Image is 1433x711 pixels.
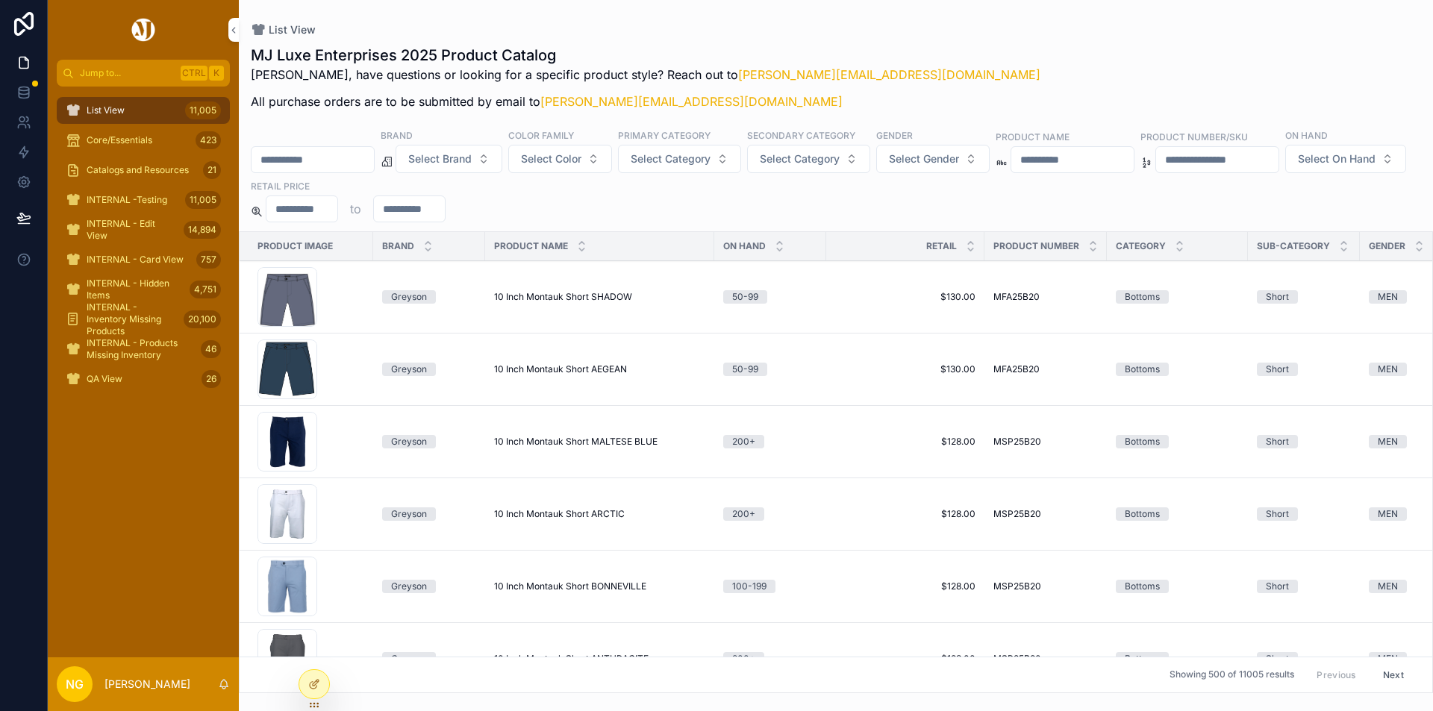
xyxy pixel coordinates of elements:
label: Product Number/SKU [1140,130,1248,143]
a: INTERNAL - Inventory Missing Products20,100 [57,306,230,333]
button: Jump to...CtrlK [57,60,230,87]
span: Gender [1369,240,1405,252]
a: 10 Inch Montauk Short SHADOW [494,291,705,303]
span: On Hand [723,240,766,252]
a: List View [251,22,316,37]
span: $128.00 [835,436,975,448]
div: 200+ [732,435,755,448]
a: 200+ [723,652,817,665]
a: Bottoms [1116,363,1239,376]
a: Bottoms [1116,435,1239,448]
div: Greyson [391,652,427,665]
div: Short [1266,363,1289,376]
a: 10 Inch Montauk Short AEGEAN [494,363,705,375]
span: Brand [382,240,414,252]
span: Product Name [494,240,568,252]
a: Greyson [382,290,476,304]
a: 10 Inch Montauk Short ANTHRACITE [494,653,705,665]
a: Short [1257,507,1351,521]
span: 10 Inch Montauk Short MALTESE BLUE [494,436,658,448]
a: [PERSON_NAME][EMAIL_ADDRESS][DOMAIN_NAME] [540,94,843,109]
span: INTERNAL - Products Missing Inventory [87,337,195,361]
a: MSP25B20 [993,508,1098,520]
a: MSP25B20 [993,436,1098,448]
a: 10 Inch Montauk Short BONNEVILLE [494,580,705,592]
a: Short [1257,580,1351,593]
span: Select Category [760,151,840,166]
div: MEN [1378,363,1398,376]
a: $128.00 [835,580,975,592]
span: INTERNAL - Edit View [87,218,178,242]
span: Product Image [257,240,333,252]
a: MFA25B20 [993,363,1098,375]
div: 11,005 [185,191,221,209]
span: MSP25B20 [993,508,1041,520]
label: On Hand [1285,128,1328,142]
a: 200+ [723,507,817,521]
label: Color Family [508,128,574,142]
a: 10 Inch Montauk Short ARCTIC [494,508,705,520]
div: Greyson [391,435,427,448]
a: List View11,005 [57,97,230,124]
a: Greyson [382,363,476,376]
a: MSP25B20 [993,580,1098,592]
label: Secondary Category [747,128,855,142]
a: $130.00 [835,291,975,303]
span: Select Brand [408,151,472,166]
div: Greyson [391,363,427,376]
span: Catalogs and Resources [87,164,189,176]
div: 21 [203,161,221,179]
a: 50-99 [723,363,817,376]
span: MFA25B20 [993,291,1040,303]
span: Select Color [521,151,581,166]
span: INTERNAL - Card View [87,254,184,266]
a: Bottoms [1116,290,1239,304]
div: 757 [196,251,221,269]
span: Jump to... [80,67,175,79]
p: All purchase orders are to be submitted by email to [251,93,1040,110]
span: NG [66,675,84,693]
div: 50-99 [732,363,758,376]
a: QA View26 [57,366,230,392]
div: Greyson [391,580,427,593]
a: [PERSON_NAME][EMAIL_ADDRESS][DOMAIN_NAME] [738,67,1040,82]
span: INTERNAL - Inventory Missing Products [87,301,178,337]
label: Brand [381,128,413,142]
a: Bottoms [1116,652,1239,665]
span: QA View [87,373,122,385]
a: $128.00 [835,653,975,665]
span: K [210,67,222,79]
div: Bottoms [1125,363,1160,376]
span: MSP25B20 [993,580,1041,592]
a: Short [1257,290,1351,304]
div: 4,751 [190,281,221,298]
a: INTERNAL - Products Missing Inventory46 [57,336,230,363]
div: Greyson [391,507,427,521]
div: Short [1266,580,1289,593]
div: Short [1266,652,1289,665]
label: Gender [876,128,913,142]
div: scrollable content [48,87,239,412]
span: Select On Hand [1298,151,1376,166]
a: Core/Essentials423 [57,127,230,154]
div: 423 [196,131,221,149]
a: Bottoms [1116,580,1239,593]
span: 10 Inch Montauk Short ANTHRACITE [494,653,649,665]
div: 11,005 [185,101,221,119]
span: Category [1116,240,1166,252]
button: Select Button [618,145,741,173]
a: MFA25B20 [993,291,1098,303]
span: MSP25B20 [993,653,1041,665]
a: 50-99 [723,290,817,304]
a: INTERNAL -Testing11,005 [57,187,230,213]
div: 100-199 [732,580,767,593]
div: 26 [202,370,221,388]
p: [PERSON_NAME], have questions or looking for a specific product style? Reach out to [251,66,1040,84]
a: 10 Inch Montauk Short MALTESE BLUE [494,436,705,448]
span: INTERNAL - Hidden Items [87,278,184,301]
span: Core/Essentials [87,134,152,146]
p: to [350,200,361,218]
